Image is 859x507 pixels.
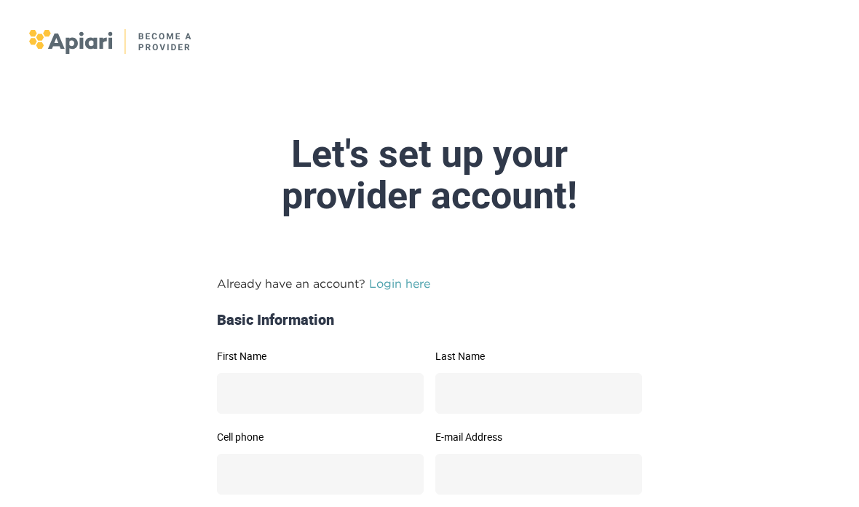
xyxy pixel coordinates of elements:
label: Cell phone [217,432,424,442]
label: Last Name [435,351,642,361]
p: Already have an account? [217,275,642,292]
div: Basic Information [211,310,648,331]
div: Let's set up your provider account! [86,133,773,216]
label: E-mail Address [435,432,642,442]
img: logo [29,29,193,54]
a: Login here [369,277,430,290]
label: First Name [217,351,424,361]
